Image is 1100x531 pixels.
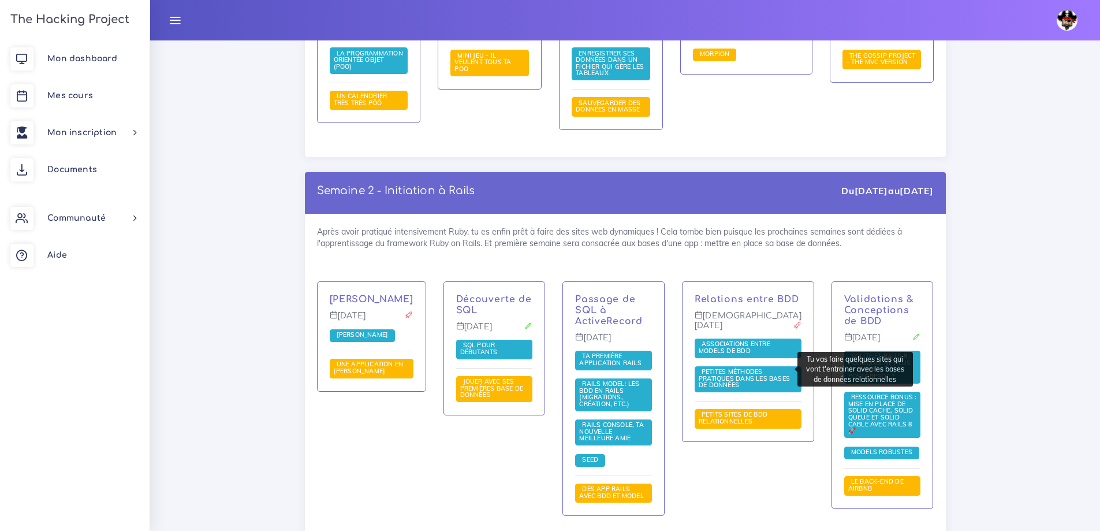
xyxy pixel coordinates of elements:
a: Seed [579,456,601,464]
p: [DATE] [575,333,652,351]
span: The Gossip Project - The MVC version [847,51,916,66]
span: Seed [579,455,601,463]
span: Petits sites de BDD relationnelles [699,410,767,425]
div: Du au [841,184,933,198]
a: Rails Console, ta nouvelle meilleure amie [579,421,644,443]
span: Rails Model: les BDD en Rails (migrations, création, etc.) [579,380,639,408]
div: Tu vas faire quelques sites qui vont t'entrainer avec les bases de données relationnelles [797,352,913,387]
p: [DATE] [844,333,921,351]
a: Un calendrier très très PÔÔ [334,92,387,107]
span: Rails Console, ta nouvelle meilleure amie [579,421,644,442]
a: Petites méthodes pratiques dans les bases de données [699,368,790,389]
h3: The Hacking Project [7,13,129,26]
a: Découverte de SQL [456,294,532,315]
strong: [DATE] [900,185,933,196]
span: Jouer avec ses premières base de données [460,377,524,399]
span: Aide [47,251,67,259]
span: Mes cours [47,91,93,100]
a: Ta première application Rails [579,352,644,367]
strong: [DATE] [855,185,888,196]
a: The Gossip Project - The MVC version [847,52,916,67]
span: Des app Rails avec BDD et Model [579,485,647,500]
span: Mini jeu - il veulent tous ta POO [454,51,511,73]
a: Enregistrer ses données dans un fichier qui gère les tableaux [576,49,644,77]
p: [DATE] [330,311,413,329]
a: Semaine 2 - Initiation à Rails [317,185,475,196]
a: Morpion [697,50,732,58]
span: Communauté [47,214,106,222]
a: Petits sites de BDD relationnelles [699,411,767,426]
span: Documents [47,165,97,174]
a: Des app Rails avec BDD et Model [579,485,647,500]
a: Jouer avec ses premières base de données [460,378,524,399]
img: avatar [1057,10,1077,31]
p: [DEMOGRAPHIC_DATA][DATE] [695,311,801,339]
a: Rails Model: les BDD en Rails (migrations, création, etc.) [579,380,639,409]
a: Mini jeu - il veulent tous ta POO [454,52,511,73]
a: Sauvegarder des données en masse [576,99,643,114]
a: SQL pour débutants [460,341,501,357]
a: Models robustes [848,448,915,456]
span: Mon dashboard [47,54,117,63]
p: [DATE] [456,322,533,340]
a: Ressource Bonus : Mise en place de Solid Cache, Solid Queue et Solid Cable avec Rails 8 🚀 [848,393,917,435]
a: Le Back-end de Airbnb [848,478,904,493]
a: Une application en [PERSON_NAME] [334,361,404,376]
a: Relations entre BDD [695,294,799,305]
span: Petites méthodes pratiques dans les bases de données [699,367,790,389]
span: Le Back-end de Airbnb [848,477,904,492]
a: Associations entre models de BDD [699,340,770,355]
a: [PERSON_NAME] [334,331,391,339]
span: Ressource Bonus : Mise en place de Solid Cache, Solid Queue et Solid Cable avec Rails 8 🚀 [848,393,917,435]
span: [PERSON_NAME] [334,331,391,339]
a: La Programmation Orientée Objet (POO) [334,49,403,70]
a: Passage de SQL à ActiveRecord [575,294,642,326]
span: Mon inscription [47,128,117,137]
a: [PERSON_NAME] [330,294,413,305]
a: Validations & Conceptions de BDD [844,294,913,326]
